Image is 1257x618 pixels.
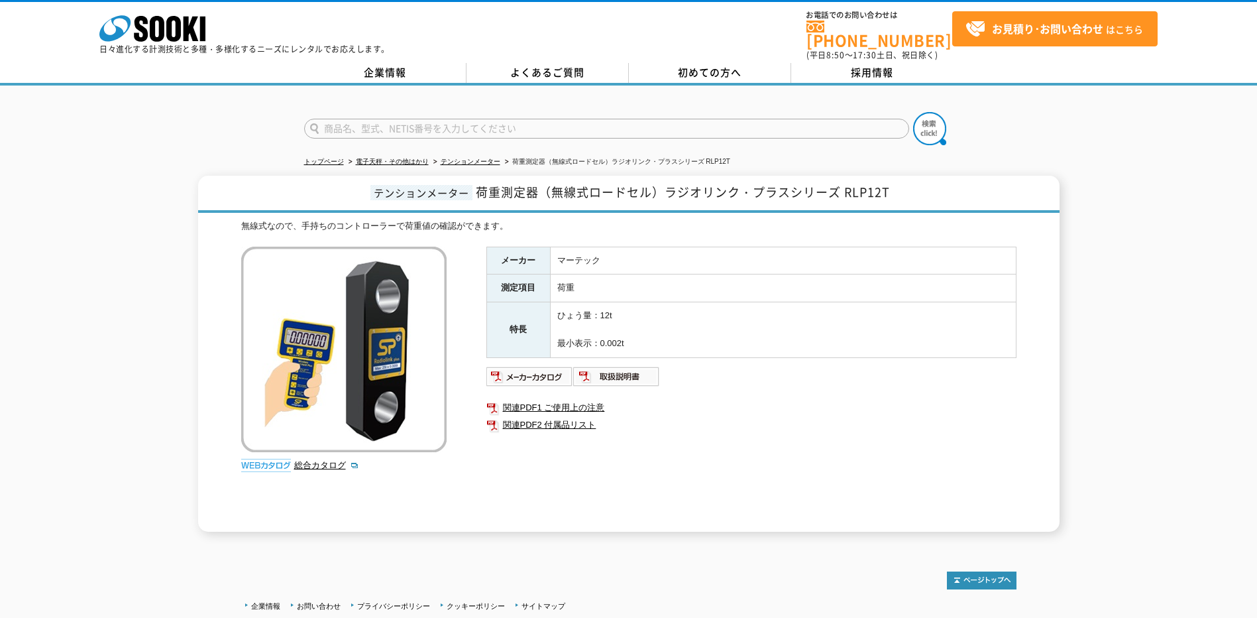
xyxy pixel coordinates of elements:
[370,185,472,200] span: テンションメーター
[947,572,1016,589] img: トップページへ
[251,602,280,610] a: 企業情報
[678,65,741,80] span: 初めての方へ
[486,375,573,385] a: メーカーカタログ
[486,399,1016,416] a: 関連PDF1 ご使用上の注意
[629,63,791,83] a: 初めての方へ
[304,119,909,139] input: 商品名、型式、NETIS番号を入力してください
[486,275,550,302] th: 測定項目
[294,460,359,470] a: 総合カタログ
[447,602,505,610] a: クッキーポリシー
[241,247,447,452] img: 荷重測定器（無線式ロードセル）ラジオリンク・プラスシリーズ RLP12T
[952,11,1158,46] a: お見積り･お問い合わせはこちら
[466,63,629,83] a: よくあるご質問
[550,275,1016,302] td: 荷重
[913,112,946,145] img: btn_search.png
[521,602,565,610] a: サイトマップ
[304,158,344,165] a: トップページ
[99,45,390,53] p: 日々進化する計測技術と多種・多様化するニーズにレンタルでお応えします。
[550,302,1016,357] td: ひょう量：12t 最小表示：0.002t
[826,49,845,61] span: 8:50
[486,366,573,387] img: メーカーカタログ
[791,63,954,83] a: 採用情報
[965,19,1143,39] span: はこちら
[356,158,429,165] a: 電子天秤・その他はかり
[806,21,952,48] a: [PHONE_NUMBER]
[806,49,938,61] span: (平日 ～ 土日、祝日除く)
[357,602,430,610] a: プライバシーポリシー
[573,366,660,387] img: 取扱説明書
[476,183,890,201] span: 荷重測定器（無線式ロードセル）ラジオリンク・プラスシリーズ RLP12T
[304,63,466,83] a: 企業情報
[486,302,550,357] th: 特長
[486,247,550,275] th: メーカー
[441,158,500,165] a: テンションメーター
[853,49,877,61] span: 17:30
[806,11,952,19] span: お電話でのお問い合わせは
[297,602,341,610] a: お問い合わせ
[486,416,1016,434] a: 関連PDF2 付属品リスト
[550,247,1016,275] td: マーテック
[502,155,730,169] li: 荷重測定器（無線式ロードセル）ラジオリンク・プラスシリーズ RLP12T
[241,459,291,472] img: webカタログ
[573,375,660,385] a: 取扱説明書
[241,219,1016,233] div: 無線式なので、手持ちのコントローラーで荷重値の確認ができます。
[992,21,1103,36] strong: お見積り･お問い合わせ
